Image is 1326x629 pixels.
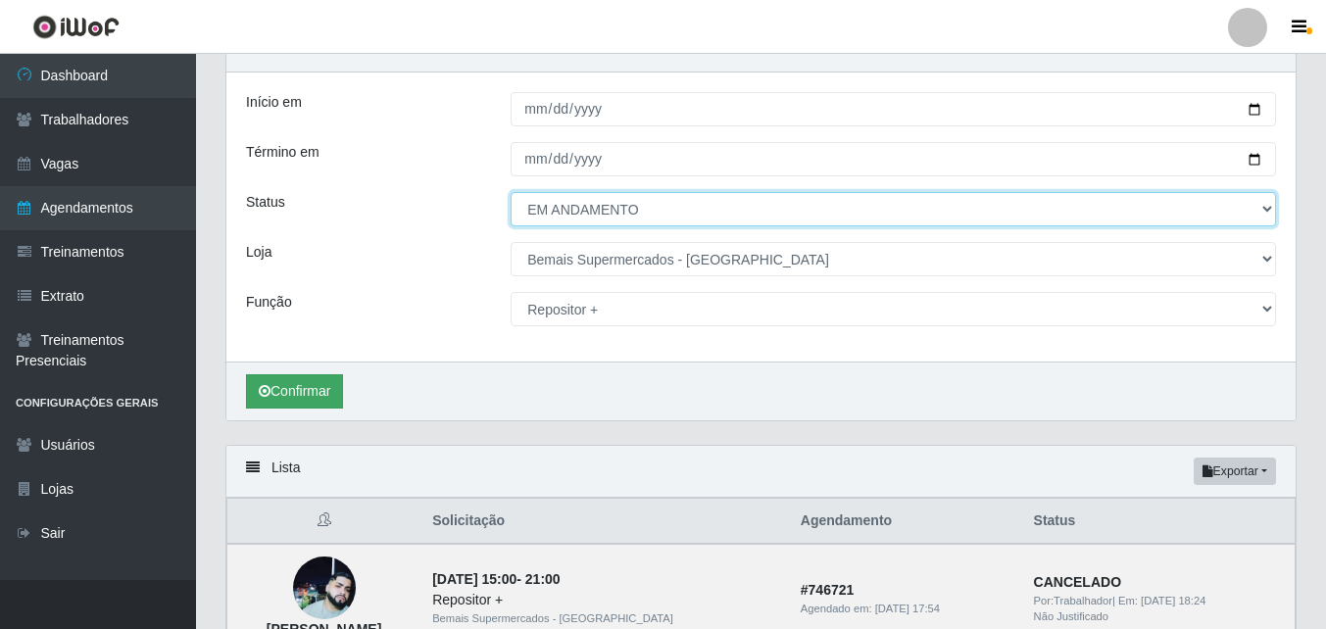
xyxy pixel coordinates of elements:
label: Início em [246,92,302,113]
div: Agendado em: [801,601,1010,617]
span: Por: Trabalhador [1034,595,1112,606]
time: [DATE] 17:54 [875,603,940,614]
div: Bemais Supermercados - [GEOGRAPHIC_DATA] [432,610,777,627]
input: 00/00/0000 [511,142,1276,176]
img: Severino Tavares ferreira junior [293,556,356,619]
div: Não Justificado [1034,608,1283,625]
button: Confirmar [246,374,343,409]
time: [DATE] 18:24 [1141,595,1205,606]
div: | Em: [1034,593,1283,609]
label: Função [246,292,292,313]
button: Exportar [1194,458,1276,485]
time: 21:00 [525,571,561,587]
th: Status [1022,499,1296,545]
img: CoreUI Logo [32,15,120,39]
strong: # 746721 [801,582,855,598]
strong: - [432,571,560,587]
strong: CANCELADO [1034,574,1121,590]
label: Término em [246,142,319,163]
label: Loja [246,242,271,263]
th: Agendamento [789,499,1022,545]
div: Lista [226,446,1296,498]
div: Repositor + [432,590,777,610]
time: [DATE] 15:00 [432,571,516,587]
th: Solicitação [420,499,789,545]
input: 00/00/0000 [511,92,1276,126]
label: Status [246,192,285,213]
